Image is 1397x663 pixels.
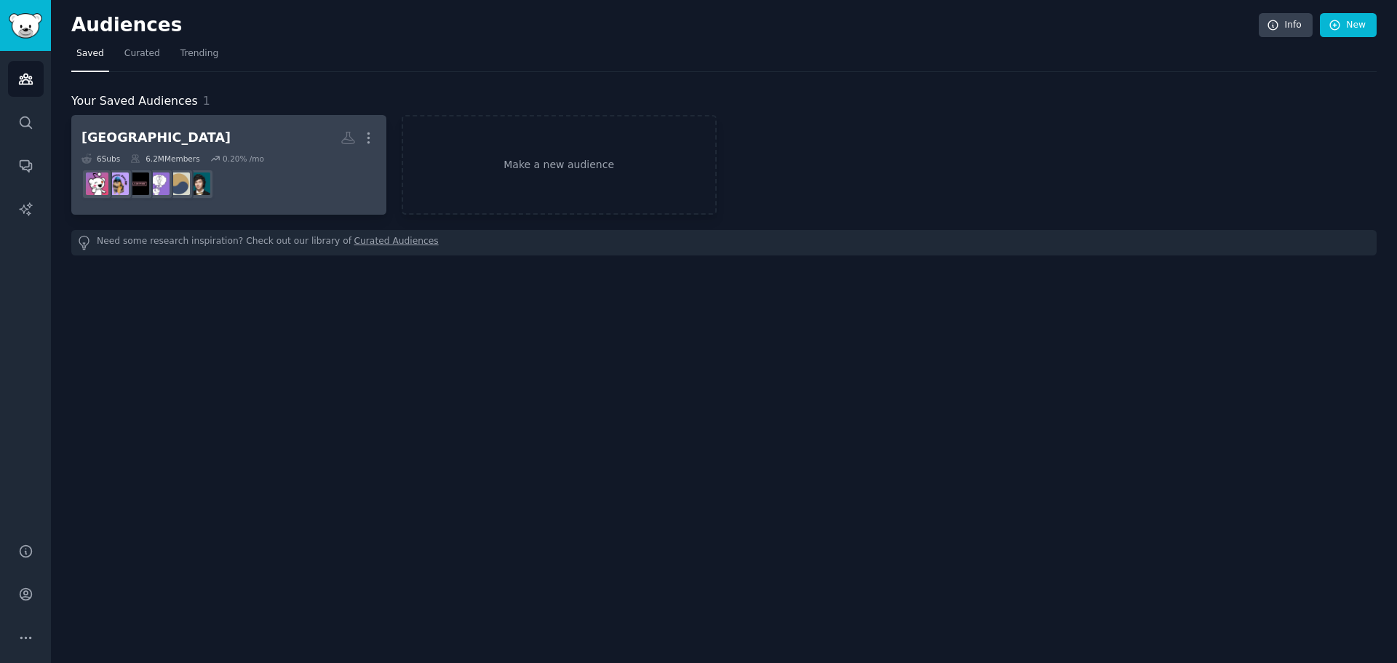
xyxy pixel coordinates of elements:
img: bangtan [106,172,129,195]
img: BlackPink [127,172,149,195]
h2: Audiences [71,14,1259,37]
a: [GEOGRAPHIC_DATA]6Subs6.2MMembers0.20% /mokdramarecommendskoreanvarietykpopthoughtsBlackPinkbangt... [71,115,386,215]
div: 0.20 % /mo [223,154,264,164]
a: Curated [119,42,165,72]
div: 6 Sub s [81,154,120,164]
a: New [1320,13,1377,38]
a: Curated Audiences [354,235,439,250]
span: Curated [124,47,160,60]
img: GummySearch logo [9,13,42,39]
a: Saved [71,42,109,72]
span: Trending [180,47,218,60]
div: 6.2M Members [130,154,199,164]
img: kpop [86,172,108,195]
a: Info [1259,13,1313,38]
img: kdramarecommends [188,172,210,195]
span: 1 [203,94,210,108]
div: Need some research inspiration? Check out our library of [71,230,1377,255]
div: [GEOGRAPHIC_DATA] [81,129,231,147]
span: Your Saved Audiences [71,92,198,111]
img: kpopthoughts [147,172,170,195]
a: Make a new audience [402,115,717,215]
span: Saved [76,47,104,60]
a: Trending [175,42,223,72]
img: koreanvariety [167,172,190,195]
